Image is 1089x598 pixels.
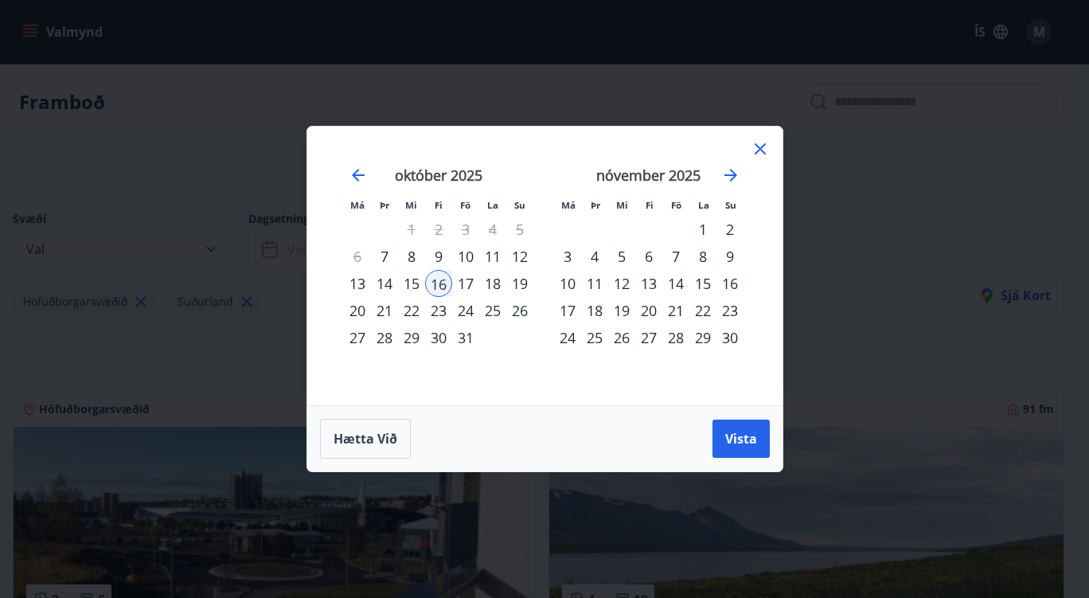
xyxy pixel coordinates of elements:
td: Choose miðvikudagur, 19. nóvember 2025 as your check-out date. It’s available. [608,297,635,324]
small: Mi [405,199,417,211]
small: Fö [460,199,470,211]
small: Su [514,199,525,211]
td: Choose þriðjudagur, 28. október 2025 as your check-out date. It’s available. [371,324,398,351]
td: Choose mánudagur, 3. nóvember 2025 as your check-out date. It’s available. [554,243,581,270]
div: 12 [608,270,635,297]
td: Choose sunnudagur, 12. október 2025 as your check-out date. It’s available. [506,243,533,270]
td: Choose mánudagur, 17. nóvember 2025 as your check-out date. It’s available. [554,297,581,324]
div: 29 [689,324,716,351]
div: Move forward to switch to the next month. [721,166,740,185]
td: Choose föstudagur, 24. október 2025 as your check-out date. It’s available. [452,297,479,324]
small: Má [350,199,365,211]
td: Choose föstudagur, 28. nóvember 2025 as your check-out date. It’s available. [662,324,689,351]
td: Choose föstudagur, 21. nóvember 2025 as your check-out date. It’s available. [662,297,689,324]
div: 8 [398,243,425,270]
td: Choose mánudagur, 24. nóvember 2025 as your check-out date. It’s available. [554,324,581,351]
td: Not available. mánudagur, 6. október 2025 [344,243,371,270]
td: Choose laugardagur, 15. nóvember 2025 as your check-out date. It’s available. [689,270,716,297]
div: 25 [581,324,608,351]
td: Choose mánudagur, 27. október 2025 as your check-out date. It’s available. [344,324,371,351]
td: Choose sunnudagur, 2. nóvember 2025 as your check-out date. It’s available. [716,216,744,243]
div: 19 [506,270,533,297]
td: Choose fimmtudagur, 9. október 2025 as your check-out date. It’s available. [425,243,452,270]
small: Fi [435,199,443,211]
div: Move backward to switch to the previous month. [349,166,368,185]
td: Choose þriðjudagur, 11. nóvember 2025 as your check-out date. It’s available. [581,270,608,297]
div: 20 [344,297,371,324]
div: 7 [662,243,689,270]
div: 24 [452,297,479,324]
td: Choose þriðjudagur, 25. nóvember 2025 as your check-out date. It’s available. [581,324,608,351]
td: Choose mánudagur, 13. október 2025 as your check-out date. It’s available. [344,270,371,297]
td: Choose föstudagur, 10. október 2025 as your check-out date. It’s available. [452,243,479,270]
td: Choose sunnudagur, 19. október 2025 as your check-out date. It’s available. [506,270,533,297]
button: Vista [712,420,770,458]
td: Choose fimmtudagur, 27. nóvember 2025 as your check-out date. It’s available. [635,324,662,351]
div: 21 [662,297,689,324]
div: 25 [479,297,506,324]
span: Hætta við [334,430,397,448]
div: 9 [425,243,452,270]
div: 8 [689,243,716,270]
div: 17 [554,297,581,324]
div: 12 [506,243,533,270]
div: 28 [662,324,689,351]
td: Choose þriðjudagur, 14. október 2025 as your check-out date. It’s available. [371,270,398,297]
div: 27 [635,324,662,351]
div: 9 [716,243,744,270]
div: 28 [371,324,398,351]
span: Vista [725,430,757,448]
td: Choose sunnudagur, 16. nóvember 2025 as your check-out date. It’s available. [716,270,744,297]
td: Choose föstudagur, 17. október 2025 as your check-out date. It’s available. [452,270,479,297]
td: Choose laugardagur, 29. nóvember 2025 as your check-out date. It’s available. [689,324,716,351]
div: 27 [344,324,371,351]
small: La [698,199,709,211]
div: 26 [608,324,635,351]
div: 21 [371,297,398,324]
td: Choose sunnudagur, 23. nóvember 2025 as your check-out date. It’s available. [716,297,744,324]
strong: nóvember 2025 [596,166,701,185]
div: 23 [425,297,452,324]
div: 18 [479,270,506,297]
td: Not available. föstudagur, 3. október 2025 [452,216,479,243]
div: 3 [554,243,581,270]
td: Choose miðvikudagur, 8. október 2025 as your check-out date. It’s available. [398,243,425,270]
small: Þr [591,199,600,211]
div: 18 [581,297,608,324]
div: 24 [554,324,581,351]
td: Choose laugardagur, 8. nóvember 2025 as your check-out date. It’s available. [689,243,716,270]
td: Choose sunnudagur, 9. nóvember 2025 as your check-out date. It’s available. [716,243,744,270]
div: 19 [608,297,635,324]
td: Choose þriðjudagur, 7. október 2025 as your check-out date. It’s available. [371,243,398,270]
td: Choose laugardagur, 25. október 2025 as your check-out date. It’s available. [479,297,506,324]
div: 15 [398,270,425,297]
td: Choose þriðjudagur, 4. nóvember 2025 as your check-out date. It’s available. [581,243,608,270]
div: 16 [425,270,452,297]
div: 31 [452,324,479,351]
td: Choose fimmtudagur, 30. október 2025 as your check-out date. It’s available. [425,324,452,351]
td: Choose miðvikudagur, 15. október 2025 as your check-out date. It’s available. [398,270,425,297]
td: Choose miðvikudagur, 5. nóvember 2025 as your check-out date. It’s available. [608,243,635,270]
td: Choose föstudagur, 31. október 2025 as your check-out date. It’s available. [452,324,479,351]
td: Choose fimmtudagur, 13. nóvember 2025 as your check-out date. It’s available. [635,270,662,297]
div: 10 [554,270,581,297]
div: 10 [452,243,479,270]
div: 23 [716,297,744,324]
td: Choose þriðjudagur, 21. október 2025 as your check-out date. It’s available. [371,297,398,324]
td: Choose föstudagur, 14. nóvember 2025 as your check-out date. It’s available. [662,270,689,297]
td: Choose miðvikudagur, 26. nóvember 2025 as your check-out date. It’s available. [608,324,635,351]
small: Fö [671,199,681,211]
td: Selected as start date. fimmtudagur, 16. október 2025 [425,270,452,297]
small: Su [725,199,736,211]
div: 11 [479,243,506,270]
td: Not available. laugardagur, 4. október 2025 [479,216,506,243]
div: 6 [635,243,662,270]
td: Choose mánudagur, 20. október 2025 as your check-out date. It’s available. [344,297,371,324]
div: 22 [689,297,716,324]
div: 14 [371,270,398,297]
strong: október 2025 [395,166,482,185]
div: 22 [398,297,425,324]
div: 15 [689,270,716,297]
td: Choose laugardagur, 18. október 2025 as your check-out date. It’s available. [479,270,506,297]
div: 20 [635,297,662,324]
